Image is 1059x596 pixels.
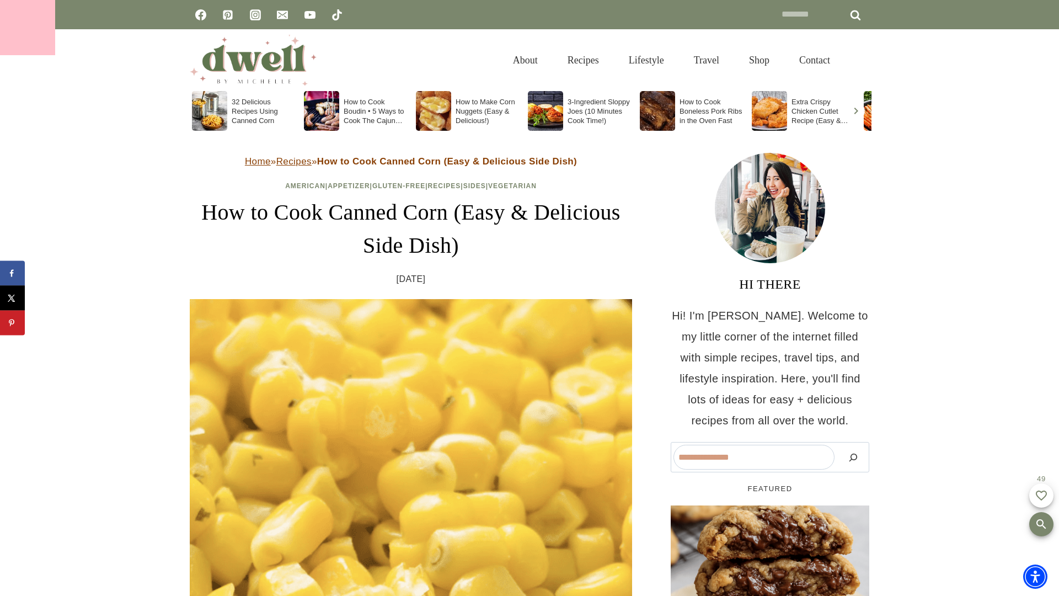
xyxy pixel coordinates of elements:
div: Accessibility Menu [1023,565,1047,589]
h1: How to Cook Canned Corn (Easy & Delicious Side Dish) [190,196,632,262]
p: Hi! I'm [PERSON_NAME]. Welcome to my little corner of the internet filled with simple recipes, tr... [671,305,869,431]
a: Instagram [244,4,266,26]
strong: How to Cook Canned Corn (Easy & Delicious Side Dish) [317,156,577,167]
a: Recipes [553,41,614,79]
a: Pinterest [217,4,239,26]
a: Recipes [428,182,461,190]
h3: HI THERE [671,274,869,294]
a: Lifestyle [614,41,679,79]
a: About [498,41,553,79]
a: American [285,182,325,190]
h5: FEATURED [671,483,869,494]
a: Vegetarian [488,182,537,190]
a: Travel [679,41,734,79]
span: » » [245,156,577,167]
a: Sides [463,182,486,190]
a: YouTube [299,4,321,26]
a: Email [271,4,293,26]
a: Facebook [190,4,212,26]
a: Home [245,156,271,167]
img: DWELL by michelle [190,35,317,86]
time: [DATE] [397,271,426,288]
a: Shop [734,41,784,79]
a: Appetizer [328,182,370,190]
a: TikTok [326,4,348,26]
span: | | | | | [285,182,537,190]
a: Gluten-Free [372,182,425,190]
a: Contact [784,41,845,79]
nav: Primary Navigation [498,41,845,79]
a: Recipes [276,156,312,167]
